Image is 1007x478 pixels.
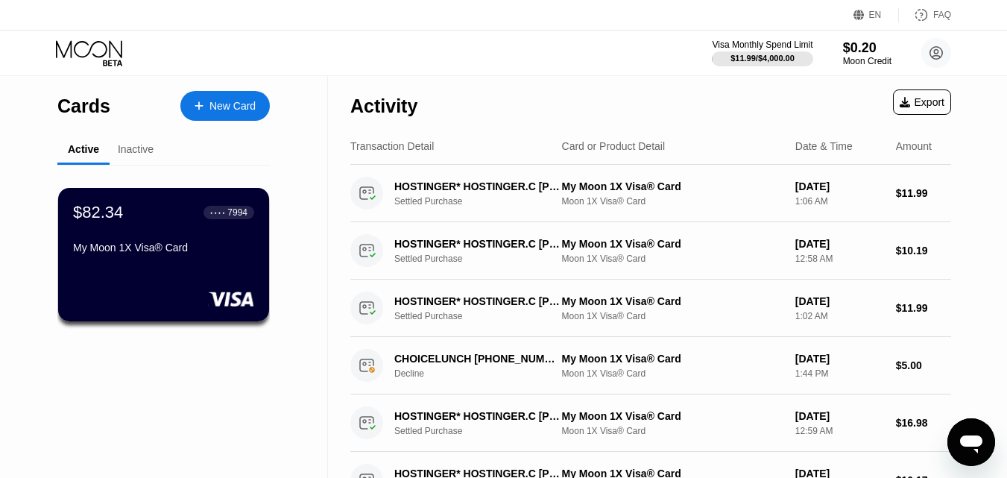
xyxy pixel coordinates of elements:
[843,40,891,56] div: $0.20
[350,140,434,152] div: Transaction Detail
[896,302,951,314] div: $11.99
[350,95,417,117] div: Activity
[394,254,574,264] div: Settled Purchase
[947,418,995,466] iframe: Button to launch messaging window
[68,143,99,155] div: Active
[227,207,247,218] div: 7994
[795,410,884,422] div: [DATE]
[712,40,812,66] div: Visa Monthly Spend Limit$11.99/$4,000.00
[562,254,783,264] div: Moon 1X Visa® Card
[350,280,951,337] div: HOSTINGER* HOSTINGER.C [PHONE_NUMBER] CYSettled PurchaseMy Moon 1X Visa® CardMoon 1X Visa® Card[D...
[118,143,154,155] div: Inactive
[73,203,123,222] div: $82.34
[394,295,561,307] div: HOSTINGER* HOSTINGER.C [PHONE_NUMBER] CY
[562,311,783,321] div: Moon 1X Visa® Card
[210,210,225,215] div: ● ● ● ●
[562,410,783,422] div: My Moon 1X Visa® Card
[843,56,891,66] div: Moon Credit
[730,54,795,63] div: $11.99 / $4,000.00
[795,353,884,365] div: [DATE]
[562,295,783,307] div: My Moon 1X Visa® Card
[73,242,254,254] div: My Moon 1X Visa® Card
[899,7,951,22] div: FAQ
[57,95,110,117] div: Cards
[869,10,882,20] div: EN
[562,238,783,250] div: My Moon 1X Visa® Card
[562,426,783,436] div: Moon 1X Visa® Card
[896,359,951,371] div: $5.00
[896,245,951,257] div: $10.19
[180,91,270,121] div: New Card
[394,196,574,207] div: Settled Purchase
[896,187,951,199] div: $11.99
[350,337,951,394] div: CHOICELUNCH [PHONE_NUMBER] USDeclineMy Moon 1X Visa® CardMoon 1X Visa® Card[DATE]1:44 PM$5.00
[795,238,884,250] div: [DATE]
[795,368,884,379] div: 1:44 PM
[350,222,951,280] div: HOSTINGER* HOSTINGER.C [PHONE_NUMBER] CYSettled PurchaseMy Moon 1X Visa® CardMoon 1X Visa® Card[D...
[795,426,884,436] div: 12:59 AM
[900,96,944,108] div: Export
[562,180,783,192] div: My Moon 1X Visa® Card
[394,410,561,422] div: HOSTINGER* HOSTINGER.C [PHONE_NUMBER] CY
[394,180,561,192] div: HOSTINGER* HOSTINGER.C [PHONE_NUMBER] CY
[795,140,853,152] div: Date & Time
[893,89,951,115] div: Export
[394,238,561,250] div: HOSTINGER* HOSTINGER.C [PHONE_NUMBER] CY
[896,140,932,152] div: Amount
[795,295,884,307] div: [DATE]
[562,196,783,207] div: Moon 1X Visa® Card
[562,140,666,152] div: Card or Product Detail
[562,353,783,365] div: My Moon 1X Visa® Card
[350,394,951,452] div: HOSTINGER* HOSTINGER.C [PHONE_NUMBER] CYSettled PurchaseMy Moon 1X Visa® CardMoon 1X Visa® Card[D...
[58,188,269,321] div: $82.34● ● ● ●7994My Moon 1X Visa® Card
[795,254,884,264] div: 12:58 AM
[896,417,951,429] div: $16.98
[394,353,561,365] div: CHOICELUNCH [PHONE_NUMBER] US
[795,196,884,207] div: 1:06 AM
[394,426,574,436] div: Settled Purchase
[350,165,951,222] div: HOSTINGER* HOSTINGER.C [PHONE_NUMBER] CYSettled PurchaseMy Moon 1X Visa® CardMoon 1X Visa® Card[D...
[853,7,899,22] div: EN
[795,180,884,192] div: [DATE]
[933,10,951,20] div: FAQ
[209,100,256,113] div: New Card
[712,40,812,50] div: Visa Monthly Spend Limit
[394,311,574,321] div: Settled Purchase
[795,311,884,321] div: 1:02 AM
[843,40,891,66] div: $0.20Moon Credit
[562,368,783,379] div: Moon 1X Visa® Card
[394,368,574,379] div: Decline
